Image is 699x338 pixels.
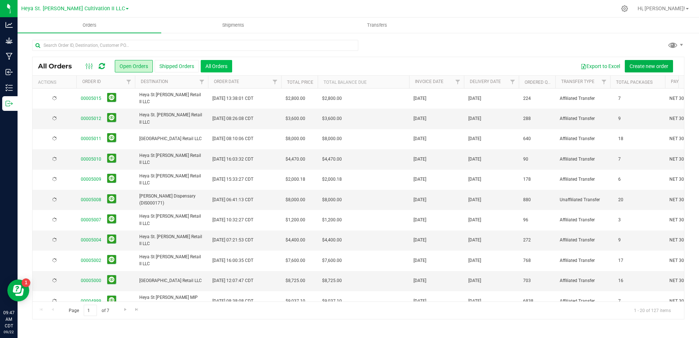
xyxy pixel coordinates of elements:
span: $7,600.00 [322,257,342,264]
span: Affiliated Transfer [560,156,606,163]
a: 00005010 [81,156,101,163]
span: Unaffiliated Transfer [560,196,606,203]
span: Page of 7 [63,305,115,316]
span: [DATE] [413,176,426,183]
span: Affiliated Transfer [560,95,606,102]
span: [DATE] [468,277,481,284]
span: Affiliated Transfer [560,237,606,244]
span: 703 [523,277,531,284]
span: [DATE] 16:03:32 CDT [212,156,253,163]
a: Invoice Date [415,79,443,84]
span: [DATE] 12:07:47 CDT [212,277,253,284]
iframe: Resource center [7,279,29,301]
a: Ordered qty [525,80,553,85]
a: Transfer Type [561,79,594,84]
span: Shipments [212,22,254,29]
span: 16 [615,275,627,286]
inline-svg: Analytics [5,21,13,29]
span: $2,800.00 [286,95,305,102]
span: [DATE] [413,156,426,163]
a: 00005002 [81,257,101,264]
span: $2,000.18 [322,176,342,183]
a: 00005000 [81,277,101,284]
a: Filter [507,76,519,88]
span: 7 [615,154,624,165]
span: $4,400.00 [322,237,342,244]
a: 00005015 [81,95,101,102]
span: 9 [615,113,624,124]
span: 880 [523,196,531,203]
span: [DATE] 15:33:27 CDT [212,176,253,183]
span: 9 [615,235,624,245]
button: Shipped Orders [155,60,199,72]
span: $2,800.00 [322,95,342,102]
span: [DATE] [413,217,426,224]
span: [DATE] 13:38:01 CDT [212,95,253,102]
span: [GEOGRAPHIC_DATA] Retail LLC [139,277,204,284]
a: 00005004 [81,237,101,244]
span: $4,400.00 [286,237,305,244]
span: [DATE] 08:26:08 CDT [212,115,253,122]
input: Search Order ID, Destination, Customer PO... [32,40,358,51]
span: 640 [523,135,531,142]
p: 09/22 [3,329,14,335]
a: Filter [598,76,610,88]
span: Heya St [PERSON_NAME] MIP LLC [139,294,204,308]
span: Affiliated Transfer [560,115,606,122]
span: 288 [523,115,531,122]
span: $4,470.00 [322,156,342,163]
span: Heya St. [PERSON_NAME] Retail II LLC [139,233,204,247]
span: Affiliated Transfer [560,176,606,183]
span: 18 [615,134,627,144]
a: Filter [269,76,281,88]
span: $9,037.10 [322,298,342,305]
span: Heya St [PERSON_NAME] Retail II LLC [139,91,204,105]
span: Affiliated Transfer [560,298,606,305]
span: [DATE] 07:21:53 CDT [212,237,253,244]
a: Orders [18,18,161,33]
span: Heya St. [PERSON_NAME] Cultivation II LLC [21,5,125,12]
span: [DATE] [413,196,426,203]
span: $8,000.00 [322,135,342,142]
span: [DATE] [468,196,481,203]
span: $3,600.00 [322,115,342,122]
span: [DATE] 08:38:08 CDT [212,298,253,305]
a: Total Price [287,80,313,85]
span: [DATE] [468,95,481,102]
span: [DATE] [468,217,481,224]
span: $8,000.00 [286,196,305,203]
span: [DATE] 16:00:35 CDT [212,257,253,264]
span: [DATE] [468,237,481,244]
span: [DATE] [468,298,481,305]
inline-svg: Inventory [5,84,13,91]
span: [DATE] [468,156,481,163]
span: $8,000.00 [286,135,305,142]
span: $7,600.00 [286,257,305,264]
div: Actions [38,80,73,85]
a: 00005007 [81,217,101,224]
span: Affiliated Transfer [560,135,606,142]
span: [PERSON_NAME] Dispensary (DIS000171) [139,193,204,207]
span: 17 [615,255,627,266]
span: Heya St [PERSON_NAME] Retail II LLC [139,213,204,227]
a: 00005011 [81,135,101,142]
span: $3,600.00 [286,115,305,122]
span: [DATE] [468,176,481,183]
a: Filter [452,76,464,88]
inline-svg: Inbound [5,68,13,76]
a: Total Packages [616,80,653,85]
span: Transfers [357,22,397,29]
span: Heya St [PERSON_NAME] Retail II LLC [139,173,204,187]
span: 20 [615,195,627,205]
span: 224 [523,95,531,102]
a: Destination [141,79,168,84]
span: 3 [615,215,624,225]
span: Heya St. [PERSON_NAME] Retail II LLC [139,112,204,125]
button: Export to Excel [576,60,625,72]
span: $8,000.00 [322,196,342,203]
a: 00004999 [81,298,101,305]
span: All Orders [38,62,79,70]
span: [DATE] 08:10:06 CDT [212,135,253,142]
inline-svg: Manufacturing [5,53,13,60]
